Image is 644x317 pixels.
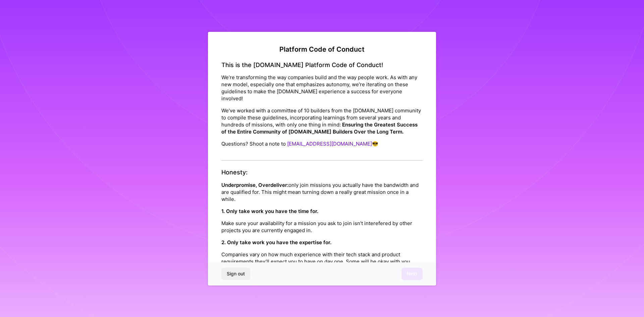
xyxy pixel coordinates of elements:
p: We’ve worked with a committee of 10 builders from the [DOMAIN_NAME] community to compile these gu... [221,107,423,135]
h2: Platform Code of Conduct [221,45,423,53]
p: Companies vary on how much experience with their tech stack and product requirements they’ll expe... [221,251,423,272]
a: [EMAIL_ADDRESS][DOMAIN_NAME] [287,141,372,147]
span: Sign out [227,270,245,277]
h4: Honesty: [221,169,423,176]
p: Make sure your availability for a mission you ask to join isn’t interefered by other projects you... [221,220,423,234]
strong: Ensuring the Greatest Success of the Entire Community of [DOMAIN_NAME] Builders Over the Long Term. [221,121,418,135]
p: only join missions you actually have the bandwidth and are qualified for. This might mean turning... [221,181,423,203]
p: We’re transforming the way companies build and the way people work. As with any new model, especi... [221,74,423,102]
strong: Underpromise, Overdeliver: [221,182,288,188]
strong: 1. Only take work you have the time for. [221,208,318,214]
p: Questions? Shoot a note to 😎 [221,140,423,147]
h4: This is the [DOMAIN_NAME] Platform Code of Conduct! [221,61,423,69]
strong: 2. Only take work you have the expertise for. [221,239,331,246]
button: Sign out [221,268,250,280]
